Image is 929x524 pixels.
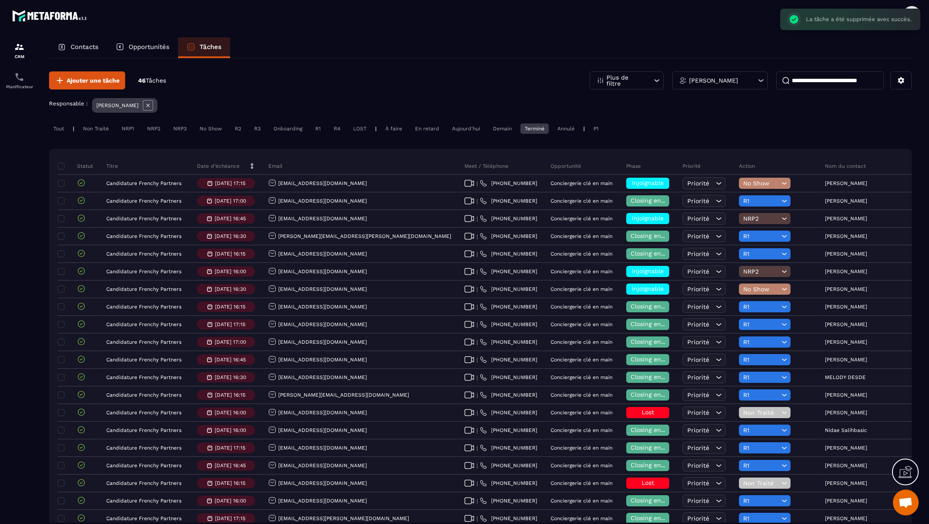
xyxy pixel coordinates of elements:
span: Closing en cours [631,426,680,433]
span: R1 [743,374,779,381]
p: Conciergerie clé en main [551,357,612,363]
button: Ajouter une tâche [49,71,125,89]
span: | [477,480,478,487]
p: [DATE] 16:45 [215,462,246,469]
div: En retard [411,123,443,134]
div: Non Traité [79,123,113,134]
p: Candidature Frenchy Partners [106,216,181,222]
p: Meet / Téléphone [464,163,508,170]
p: [DATE] 16:15 [215,251,246,257]
p: Conciergerie clé en main [551,427,612,433]
p: Conciergerie clé en main [551,515,612,521]
p: [PERSON_NAME] [825,392,867,398]
span: Closing en cours [631,303,680,310]
span: | [477,515,478,522]
span: Priorité [687,356,709,363]
p: [DATE] 17:15 [215,515,246,521]
div: NRP2 [143,123,165,134]
span: | [477,233,478,240]
p: [PERSON_NAME] [825,410,867,416]
p: [PERSON_NAME] [825,357,867,363]
p: CRM [2,54,37,59]
span: | [477,392,478,398]
p: Candidature Frenchy Partners [106,357,181,363]
p: Opportunités [129,43,169,51]
p: [PERSON_NAME] [825,462,867,469]
p: Candidature Frenchy Partners [106,268,181,274]
p: Nom du contact [825,163,866,170]
span: | [477,339,478,345]
p: | [583,126,585,132]
a: Contacts [49,37,107,58]
span: Tâches [146,77,166,84]
p: Conciergerie clé en main [551,445,612,451]
span: Closing en cours [631,321,680,327]
p: Candidature Frenchy Partners [106,480,181,486]
p: Planificateur [2,84,37,89]
span: | [477,427,478,434]
div: R3 [250,123,265,134]
p: [PERSON_NAME] [825,515,867,521]
p: Nidae Salihbasic [825,427,867,433]
p: Conciergerie clé en main [551,198,612,204]
p: [DATE] 16:30 [215,286,246,292]
a: [PHONE_NUMBER] [480,180,537,187]
div: Terminé [520,123,549,134]
p: [DATE] 16:30 [215,374,246,380]
p: Conciergerie clé en main [551,410,612,416]
span: R1 [743,250,779,257]
p: Responsable : [49,100,88,107]
span: injoignable [632,215,664,222]
span: Closing en cours [631,515,680,521]
p: Candidature Frenchy Partners [106,427,181,433]
p: Conciergerie clé en main [551,339,612,345]
span: injoignable [632,268,664,274]
p: Titre [106,163,118,170]
a: Opportunités [107,37,178,58]
p: Conciergerie clé en main [551,251,612,257]
a: [PHONE_NUMBER] [480,286,537,293]
span: R1 [743,356,779,363]
span: Priorité [687,444,709,451]
span: injoignable [632,285,664,292]
p: Candidature Frenchy Partners [106,321,181,327]
a: [PHONE_NUMBER] [480,321,537,328]
a: [PHONE_NUMBER] [480,391,537,398]
p: [PERSON_NAME] [825,286,867,292]
span: Non Traité [743,409,779,416]
span: Lost [642,479,654,486]
p: Candidature Frenchy Partners [106,462,181,469]
a: [PHONE_NUMBER] [480,444,537,451]
p: [DATE] 16:30 [215,233,246,239]
span: Closing en cours [631,391,680,398]
a: [PHONE_NUMBER] [480,339,537,345]
p: [PERSON_NAME] [825,339,867,345]
p: Plus de filtre [606,74,644,86]
a: [PHONE_NUMBER] [480,250,537,257]
p: [DATE] 17:15 [215,321,246,327]
span: Priorité [687,268,709,275]
p: Email [268,163,283,170]
p: [PERSON_NAME] [96,102,138,108]
p: [PERSON_NAME] [825,198,867,204]
p: | [73,126,74,132]
a: [PHONE_NUMBER] [480,480,537,487]
p: Candidature Frenchy Partners [106,198,181,204]
span: Priorité [687,339,709,345]
p: [PERSON_NAME] [825,180,867,186]
span: R1 [743,515,779,522]
span: Priorité [687,427,709,434]
a: [PHONE_NUMBER] [480,268,537,275]
span: Priorité [687,321,709,328]
a: [PHONE_NUMBER] [480,462,537,469]
p: [DATE] 16:15 [215,480,246,486]
img: logo [12,8,89,24]
p: [PERSON_NAME] [825,268,867,274]
p: Conciergerie clé en main [551,268,612,274]
p: [DATE] 16:00 [215,427,246,433]
p: [PERSON_NAME] [825,216,867,222]
div: Aujourd'hui [448,123,484,134]
a: [PHONE_NUMBER] [480,215,537,222]
p: Conciergerie clé en main [551,286,612,292]
span: R1 [743,462,779,469]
